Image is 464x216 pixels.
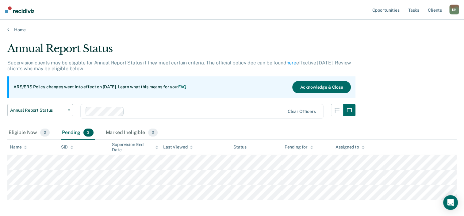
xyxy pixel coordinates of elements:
[7,126,51,140] div: Eligible Now2
[10,145,27,150] div: Name
[7,27,457,33] a: Home
[40,129,50,137] span: 2
[286,60,296,66] a: here
[163,145,193,150] div: Last Viewed
[148,129,158,137] span: 0
[292,81,351,93] button: Acknowledge & Close
[5,6,34,13] img: Recidiviz
[7,60,351,71] p: Supervision clients may be eligible for Annual Report Status if they meet certain criteria. The o...
[83,129,93,137] span: 3
[285,145,313,150] div: Pending for
[10,108,65,113] span: Annual Report Status
[105,126,159,140] div: Marked Ineligible0
[61,145,74,150] div: SID
[449,5,459,14] div: D K
[61,126,94,140] div: Pending3
[288,109,316,114] div: Clear officers
[336,145,364,150] div: Assigned to
[449,5,459,14] button: DK
[178,84,187,89] a: FAQ
[7,42,355,60] div: Annual Report Status
[233,145,247,150] div: Status
[7,104,73,116] button: Annual Report Status
[443,195,458,210] div: Open Intercom Messenger
[112,142,158,152] div: Supervision End Date
[13,84,186,90] p: ARS/ERS Policy changes went into effect on [DATE]. Learn what this means for you:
